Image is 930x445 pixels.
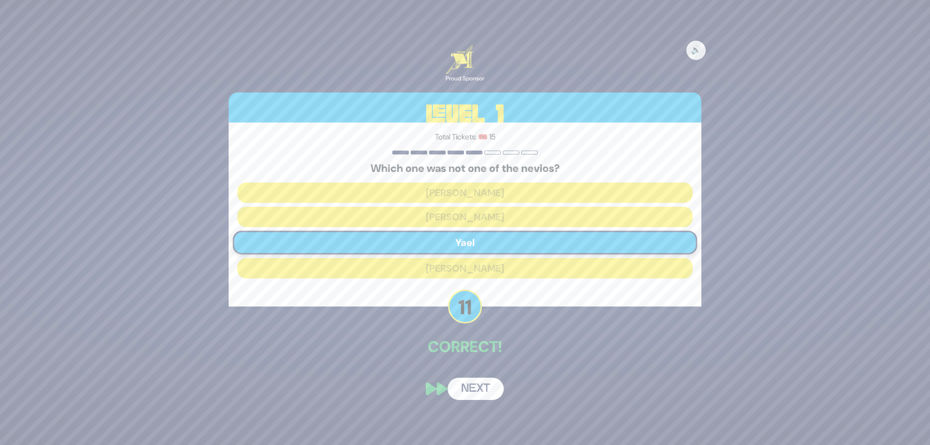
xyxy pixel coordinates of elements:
[229,92,701,136] h3: Level 1
[237,258,693,278] button: [PERSON_NAME]
[686,41,706,60] button: 🔊
[237,183,693,203] button: [PERSON_NAME]
[446,74,484,83] div: Proud Sponsor
[237,207,693,227] button: [PERSON_NAME]
[233,231,697,255] button: Yael
[446,45,473,74] img: Artscroll
[237,162,693,175] h5: Which one was not one of the nevios?
[229,335,701,358] p: Correct!
[448,378,504,400] button: Next
[237,131,693,143] p: Total Tickets: 🎟️ 15
[448,290,482,323] p: 11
